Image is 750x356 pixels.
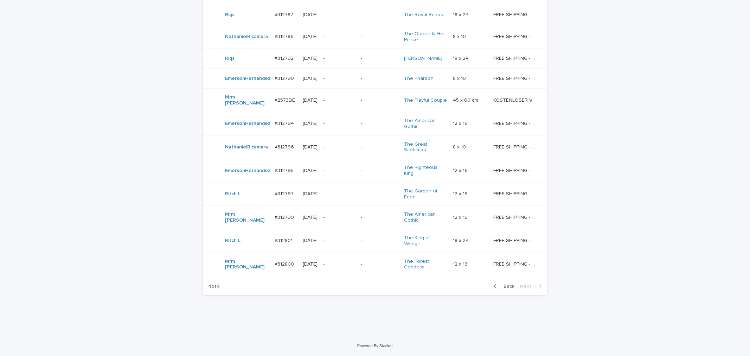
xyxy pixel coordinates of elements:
tr: Riqs #312792#312792 [DATE]--[PERSON_NAME] 18 x 2418 x 24 FREE SHIPPING - preview in 1-2 business ... [203,49,547,69]
p: FREE SHIPPING - preview in 1-2 business days, after your approval delivery will take 5-10 b.d. [493,260,537,267]
p: - [361,261,398,267]
p: - [361,97,398,103]
p: [DATE] [303,238,318,244]
a: Powered By Stacker [357,344,393,348]
a: Riqs [225,12,235,18]
a: The Forest Goddess [404,259,447,271]
p: #312787 [275,11,295,18]
p: [DATE] [303,261,318,267]
a: The Playful Couple [404,97,447,103]
p: [DATE] [303,144,318,150]
p: - [323,76,355,82]
p: [DATE] [303,97,318,103]
a: EmersonHernandez [225,168,271,174]
p: [DATE] [303,121,318,127]
p: #312799 [275,213,296,221]
tr: Ritch L #312797#312797 [DATE]--The Garden of Eden 12 x 1612 x 16 FREE SHIPPING - preview in 1-2 b... [203,182,547,206]
p: - [323,12,355,18]
p: #312800 [275,260,296,267]
p: - [323,215,355,221]
p: - [323,34,355,40]
a: The American Gothic [404,211,447,223]
p: 18 x 24 [453,54,470,62]
a: The Garden of Eden [404,188,447,200]
p: 18 x 24 [453,236,470,244]
p: #312795 [275,166,295,174]
a: NathanielRicamara [225,144,268,150]
p: FREE SHIPPING - preview in 1-2 business days, after your approval delivery will take 5-10 b.d. [493,32,537,40]
tr: EmersonHernandez #312794#312794 [DATE]--The American Gothic 12 x 1612 x 16 FREE SHIPPING - previe... [203,112,547,135]
p: [DATE] [303,34,318,40]
a: Ritch L [225,238,241,244]
p: - [323,97,355,103]
p: 12 x 16 [453,190,469,197]
p: 8 x 10 [453,32,467,40]
a: Mrm [PERSON_NAME] [225,259,269,271]
a: Mrm [PERSON_NAME] [225,94,269,106]
p: - [323,261,355,267]
p: FREE SHIPPING - preview in 1-2 business days, after your approval delivery will take 5-10 b.d. [493,143,537,150]
p: 12 x 16 [453,119,469,127]
p: 12 x 16 [453,166,469,174]
p: [DATE] [303,76,318,82]
p: 8 x 10 [453,143,467,150]
p: - [361,238,398,244]
p: #312796 [275,143,296,150]
button: Next [518,283,547,290]
span: Back [500,284,515,289]
tr: NathanielRicamara #312796#312796 [DATE]--The Great Scotsman 8 x 108 x 10 FREE SHIPPING - preview ... [203,135,547,159]
a: [PERSON_NAME] [404,56,442,62]
tr: Ritch L #312801#312801 [DATE]--The King of Vikings 18 x 2418 x 24 FREE SHIPPING - preview in 1-2 ... [203,229,547,253]
p: FREE SHIPPING - preview in 1-2 business days, after your approval delivery will take 5-10 b.d. [493,166,537,174]
a: The Great Scotsman [404,141,447,153]
p: FREE SHIPPING - preview in 1-2 business days, after your approval delivery will take 5-10 b.d. [493,119,537,127]
a: EmersonHernandez [225,121,271,127]
p: FREE SHIPPING - preview in 1-2 business days, after your approval delivery will take 5-10 b.d. [493,11,537,18]
p: - [361,34,398,40]
tr: EmersonHernandez #312790#312790 [DATE]--The Pharaoh 8 x 108 x 10 FREE SHIPPING - preview in 1-2 b... [203,69,547,89]
p: FREE SHIPPING - preview in 1-2 business days, after your approval delivery will take 5-10 b.d. [493,236,537,244]
p: - [323,238,355,244]
a: The Righteous King [404,165,447,177]
a: Riqs [225,56,235,62]
p: 12 x 16 [453,260,469,267]
button: Back [488,283,518,290]
p: - [323,121,355,127]
p: FREE SHIPPING - preview in 1-2 business days, after your approval delivery will take 5-10 b.d. [493,54,537,62]
p: [DATE] [303,215,318,221]
a: The Pharaoh [404,76,434,82]
p: 45 x 60 cm [453,96,480,103]
p: - [361,168,398,174]
a: NathanielRicamara [225,34,268,40]
tr: Mrm [PERSON_NAME] #312800#312800 [DATE]--The Forest Goddess 12 x 1612 x 16 FREE SHIPPING - previe... [203,253,547,276]
a: The Royal Rulers [404,12,443,18]
a: The King of Vikings [404,235,447,247]
p: #312797 [275,190,295,197]
p: - [361,215,398,221]
p: - [361,56,398,62]
p: - [361,191,398,197]
p: [DATE] [303,168,318,174]
a: EmersonHernandez [225,76,271,82]
p: FREE SHIPPING - preview in 1-2 business days, after your approval delivery will take 5-10 b.d. [493,213,537,221]
p: [DATE] [303,191,318,197]
p: #312792 [275,54,295,62]
tr: Riqs #312787#312787 [DATE]--The Royal Rulers 18 x 2418 x 24 FREE SHIPPING - preview in 1-2 busine... [203,5,547,25]
a: The Queen & Her Prince [404,31,447,43]
p: #312801 [275,236,294,244]
a: Mrm [PERSON_NAME] [225,211,269,223]
span: Next [520,284,536,289]
p: - [361,12,398,18]
p: - [323,168,355,174]
p: 12 x 16 [453,213,469,221]
p: 18 x 24 [453,11,470,18]
a: The American Gothic [404,118,447,130]
p: [DATE] [303,56,318,62]
p: 4 of 4 [203,278,226,295]
p: FREE SHIPPING - preview in 1-2 business days, after your approval delivery will take 5-10 b.d. [493,74,537,82]
p: - [361,144,398,150]
a: Ritch L [225,191,241,197]
tr: Mrm [PERSON_NAME] #312799#312799 [DATE]--The American Gothic 12 x 1612 x 16 FREE SHIPPING - previ... [203,206,547,229]
p: FREE SHIPPING - preview in 1-2 business days, after your approval delivery will take 5-10 b.d. [493,190,537,197]
p: - [323,191,355,197]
